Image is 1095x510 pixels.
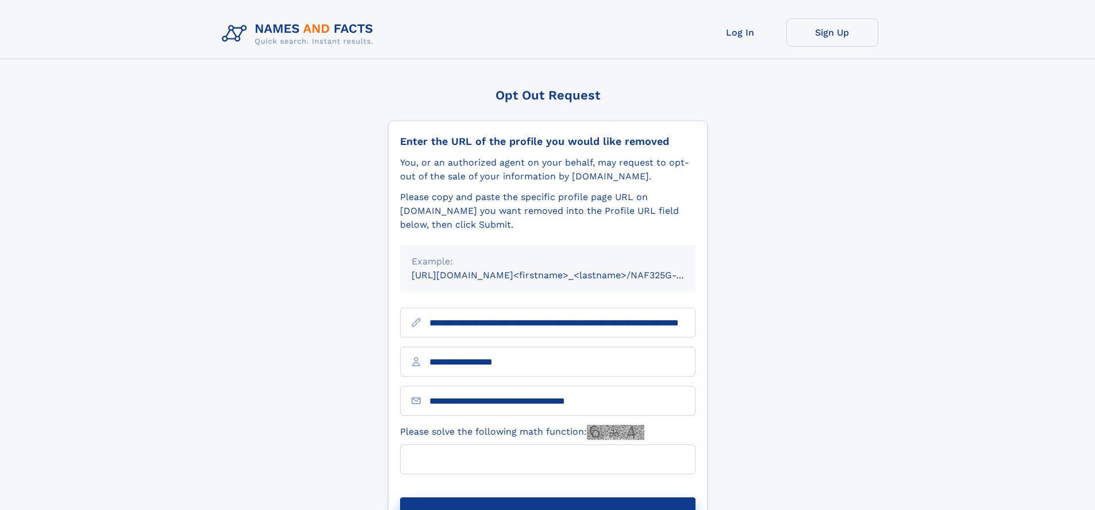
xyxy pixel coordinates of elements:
div: Please copy and paste the specific profile page URL on [DOMAIN_NAME] you want removed into the Pr... [400,190,696,232]
div: Enter the URL of the profile you would like removed [400,135,696,148]
div: Example: [412,255,684,269]
label: Please solve the following math function: [400,425,644,440]
small: [URL][DOMAIN_NAME]<firstname>_<lastname>/NAF325G-xxxxxxxx [412,270,717,281]
div: Opt Out Request [388,88,708,102]
div: You, or an authorized agent on your behalf, may request to opt-out of the sale of your informatio... [400,156,696,183]
img: Logo Names and Facts [217,18,383,49]
a: Sign Up [786,18,878,47]
a: Log In [694,18,786,47]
